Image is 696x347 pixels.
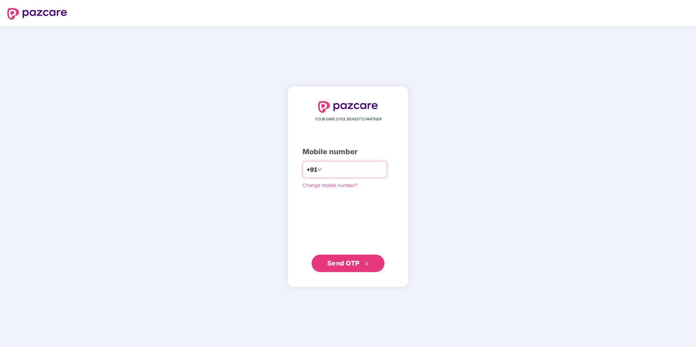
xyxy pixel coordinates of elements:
[306,165,317,174] span: +91
[302,182,357,188] a: Change mobile number?
[312,255,384,272] button: Send OTPdouble-right
[364,262,369,266] span: double-right
[318,101,378,113] img: logo
[7,8,67,20] img: logo
[315,116,382,122] span: YOUR EMPLOYEE BENEFITS PARTNER
[302,146,394,157] div: Mobile number
[327,259,360,267] span: Send OTP
[317,167,322,172] span: down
